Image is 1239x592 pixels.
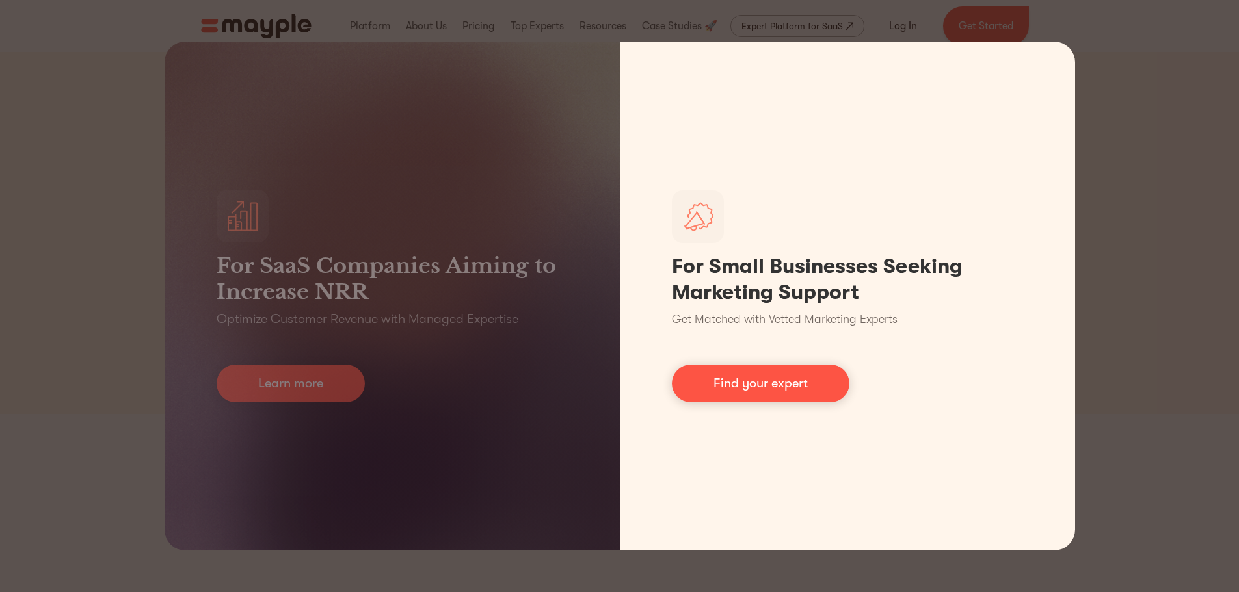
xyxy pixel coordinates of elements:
[672,365,849,402] a: Find your expert
[672,311,898,328] p: Get Matched with Vetted Marketing Experts
[217,365,365,402] a: Learn more
[672,253,1023,305] h1: For Small Businesses Seeking Marketing Support
[217,253,568,305] h3: For SaaS Companies Aiming to Increase NRR
[217,310,518,328] p: Optimize Customer Revenue with Managed Expertise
